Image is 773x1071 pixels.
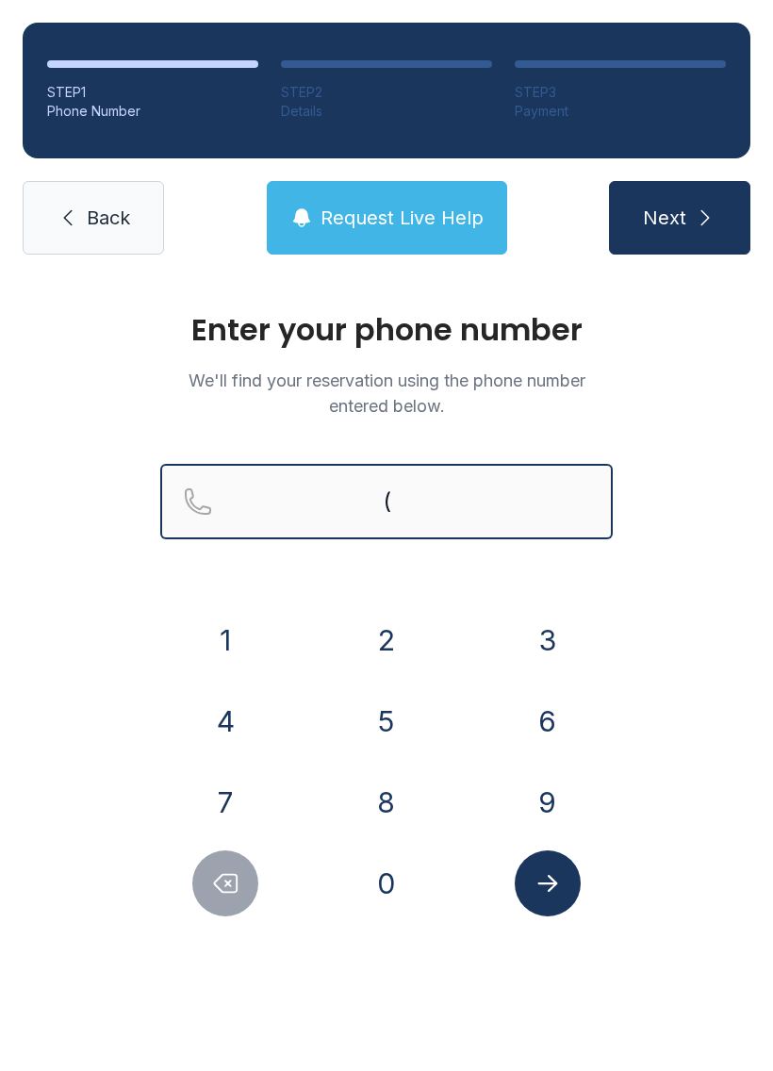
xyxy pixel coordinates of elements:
button: 9 [515,769,581,835]
button: 6 [515,688,581,754]
button: 1 [192,607,258,673]
div: Phone Number [47,102,258,121]
h1: Enter your phone number [160,315,613,345]
div: Payment [515,102,726,121]
button: 7 [192,769,258,835]
span: Request Live Help [321,205,484,231]
span: Back [87,205,130,231]
button: Submit lookup form [515,850,581,916]
button: Delete number [192,850,258,916]
div: STEP 3 [515,83,726,102]
div: STEP 1 [47,83,258,102]
div: STEP 2 [281,83,492,102]
button: 3 [515,607,581,673]
p: We'll find your reservation using the phone number entered below. [160,368,613,419]
input: Reservation phone number [160,464,613,539]
button: 4 [192,688,258,754]
button: 2 [354,607,419,673]
button: 8 [354,769,419,835]
span: Next [643,205,686,231]
button: 5 [354,688,419,754]
div: Details [281,102,492,121]
button: 0 [354,850,419,916]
